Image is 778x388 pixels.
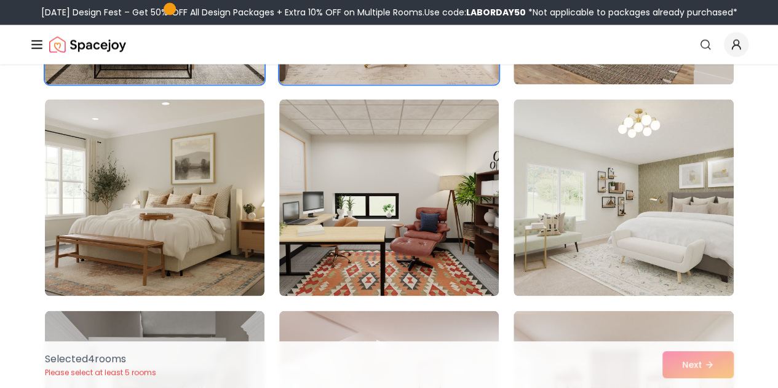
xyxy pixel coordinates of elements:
img: Room room-17 [279,99,499,296]
img: Room room-16 [45,99,264,296]
span: *Not applicable to packages already purchased* [526,6,737,18]
img: Spacejoy Logo [49,32,126,57]
a: Spacejoy [49,32,126,57]
img: Room room-18 [514,99,733,296]
span: Use code: [424,6,526,18]
div: [DATE] Design Fest – Get 50% OFF All Design Packages + Extra 10% OFF on Multiple Rooms. [41,6,737,18]
p: Please select at least 5 rooms [45,368,156,378]
nav: Global [30,25,748,64]
b: LABORDAY50 [466,6,526,18]
p: Selected 4 room s [45,352,156,366]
